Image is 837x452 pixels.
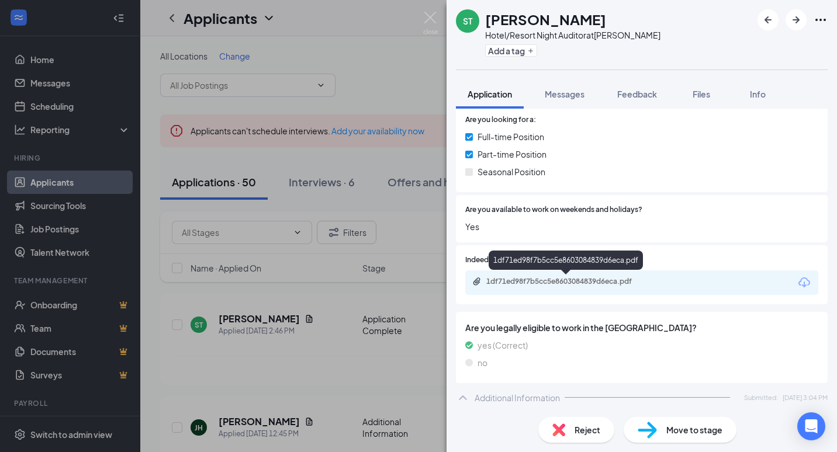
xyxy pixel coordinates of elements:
[465,220,818,233] span: Yes
[575,423,600,436] span: Reject
[478,339,528,352] span: yes (Correct)
[472,277,662,288] a: Paperclip1df71ed98f7b5cc5e8603084839d6eca.pdf
[456,391,470,405] svg: ChevronUp
[478,356,487,369] span: no
[465,255,517,266] span: Indeed Resume
[666,423,722,436] span: Move to stage
[465,321,818,334] span: Are you legally eligible to work in the [GEOGRAPHIC_DATA]?
[693,89,710,99] span: Files
[485,29,660,41] div: Hotel/Resort Night Auditor at [PERSON_NAME]
[478,165,545,178] span: Seasonal Position
[465,204,642,215] span: Are you available to work on weekends and holidays?
[758,9,779,30] button: ArrowLeftNew
[527,47,534,54] svg: Plus
[761,13,775,27] svg: ArrowLeftNew
[789,13,803,27] svg: ArrowRight
[478,148,547,161] span: Part-time Position
[489,251,643,270] div: 1df71ed98f7b5cc5e8603084839d6eca.pdf
[786,9,807,30] button: ArrowRight
[478,130,544,143] span: Full-time Position
[617,89,657,99] span: Feedback
[783,392,828,402] span: [DATE] 3:04 PM
[750,89,766,99] span: Info
[465,114,536,126] span: Are you looking for a:
[486,277,650,286] div: 1df71ed98f7b5cc5e8603084839d6eca.pdf
[463,15,472,27] div: ST
[814,13,828,27] svg: Ellipses
[797,276,811,290] svg: Download
[475,392,560,404] div: Additional Information
[485,44,537,57] button: PlusAdd a tag
[545,89,584,99] span: Messages
[468,89,512,99] span: Application
[472,277,482,286] svg: Paperclip
[797,412,825,440] div: Open Intercom Messenger
[485,9,606,29] h1: [PERSON_NAME]
[744,392,778,402] span: Submitted:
